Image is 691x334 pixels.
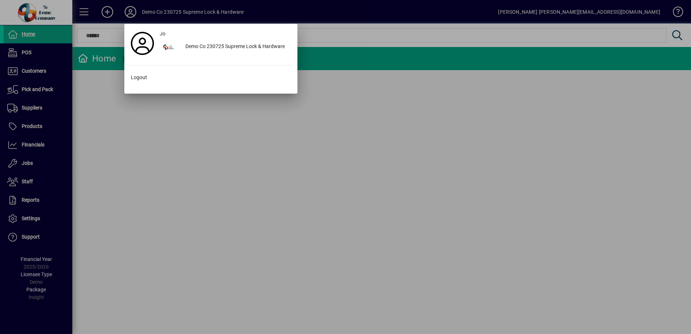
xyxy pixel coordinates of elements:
button: Demo Co 230725 Supreme Lock & Hardware [157,40,294,53]
button: Logout [128,71,294,84]
a: Jo [157,27,294,40]
span: Jo [160,30,166,38]
a: Profile [128,37,157,50]
span: Logout [131,74,147,81]
div: Demo Co 230725 Supreme Lock & Hardware [180,40,294,53]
